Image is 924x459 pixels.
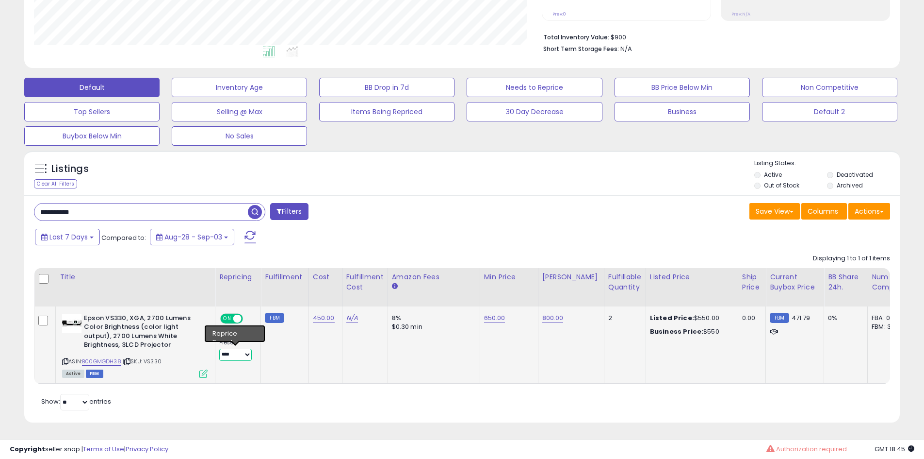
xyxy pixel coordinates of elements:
div: Current Buybox Price [770,272,820,292]
span: Last 7 Days [49,232,88,242]
span: ON [221,314,233,323]
label: Deactivated [837,170,873,179]
span: OFF [242,314,257,323]
a: B00GMGDH38 [82,357,121,366]
span: Show: entries [41,397,111,406]
strong: Copyright [10,444,45,454]
button: Actions [848,203,890,220]
div: Num of Comp. [872,272,907,292]
small: Amazon Fees. [392,282,398,291]
h5: Listings [51,162,89,176]
button: Items Being Repriced [319,102,454,121]
b: Business Price: [650,327,703,336]
div: FBA: 0 [872,314,904,323]
small: FBM [265,313,284,323]
button: Selling @ Max [172,102,307,121]
img: 11Uvd8KjBOL._SL40_.jpg [62,314,81,333]
div: 0.00 [742,314,758,323]
b: Short Term Storage Fees: [543,45,619,53]
div: Fulfillment Cost [346,272,384,292]
a: 450.00 [313,313,335,323]
li: $900 [543,31,883,42]
p: Listing States: [754,159,900,168]
span: All listings currently available for purchase on Amazon [62,370,84,378]
button: BB Price Below Min [615,78,750,97]
span: 471.79 [792,313,811,323]
b: Listed Price: [650,313,694,323]
div: ASIN: [62,314,208,377]
div: Repricing [219,272,257,282]
a: 800.00 [542,313,564,323]
div: $0.30 min [392,323,472,331]
span: Compared to: [101,233,146,242]
span: N/A [620,44,632,53]
button: Buybox Below Min [24,126,160,146]
button: Inventory Age [172,78,307,97]
div: $550 [650,327,730,336]
button: Last 7 Days [35,229,100,245]
label: Out of Stock [764,181,799,189]
button: Needs to Reprice [467,78,602,97]
span: 2025-09-11 18:45 GMT [875,444,914,454]
div: BB Share 24h. [828,272,863,292]
div: $550.00 [650,314,730,323]
div: Listed Price [650,272,734,282]
span: FBM [86,370,103,378]
span: Columns [808,206,838,216]
button: Top Sellers [24,102,160,121]
label: Archived [837,181,863,189]
div: Fulfillable Quantity [608,272,642,292]
div: Amazon AI [219,329,253,338]
button: Business [615,102,750,121]
button: No Sales [172,126,307,146]
a: N/A [346,313,358,323]
div: Clear All Filters [34,179,77,188]
div: Title [60,272,211,282]
div: 2 [608,314,638,323]
div: seller snap | | [10,445,168,454]
button: BB Drop in 7d [319,78,454,97]
div: Cost [313,272,338,282]
small: Prev: 0 [552,11,566,17]
div: Ship Price [742,272,762,292]
label: Active [764,170,782,179]
div: Fulfillment [265,272,304,282]
div: Amazon Fees [392,272,476,282]
div: FBM: 3 [872,323,904,331]
a: Privacy Policy [126,444,168,454]
div: Min Price [484,272,534,282]
button: Aug-28 - Sep-03 [150,229,234,245]
span: Aug-28 - Sep-03 [164,232,222,242]
b: Epson VS330, XGA, 2700 Lumens Color Brightness (color light output), 2700 Lumens White Brightness... [84,314,202,352]
button: Non Competitive [762,78,897,97]
button: Save View [749,203,800,220]
div: 8% [392,314,472,323]
div: 0% [828,314,860,323]
small: FBM [770,313,789,323]
button: Filters [270,203,308,220]
button: 30 Day Decrease [467,102,602,121]
b: Total Inventory Value: [543,33,609,41]
span: | SKU: VS330 [123,357,162,365]
div: Preset: [219,340,253,361]
button: Default [24,78,160,97]
a: Terms of Use [83,444,124,454]
small: Prev: N/A [731,11,750,17]
a: 650.00 [484,313,505,323]
div: [PERSON_NAME] [542,272,600,282]
button: Default 2 [762,102,897,121]
button: Columns [801,203,847,220]
div: Displaying 1 to 1 of 1 items [813,254,890,263]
